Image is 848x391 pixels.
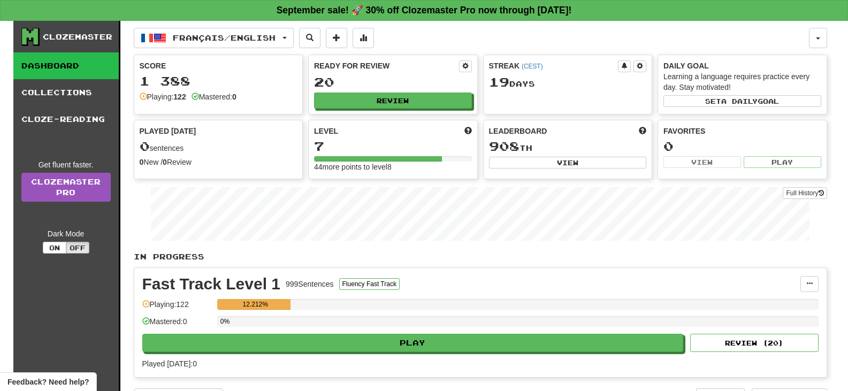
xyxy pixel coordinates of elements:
div: 1 388 [140,74,297,88]
a: Dashboard [13,52,119,79]
div: 12.212% [220,299,291,310]
button: View [489,157,647,168]
p: In Progress [134,251,827,262]
a: Collections [13,79,119,106]
span: This week in points, UTC [639,126,646,136]
span: 19 [489,74,509,89]
div: 44 more points to level 8 [314,162,472,172]
div: Mastered: [192,91,236,102]
button: Full History [783,187,827,199]
div: 20 [314,75,472,89]
div: Playing: [140,91,186,102]
div: 999 Sentences [286,279,334,289]
button: Fluency Fast Track [339,278,400,290]
strong: September sale! 🚀 30% off Clozemaster Pro now through [DATE]! [277,5,572,16]
div: Fast Track Level 1 [142,276,281,292]
div: Playing: 122 [142,299,212,317]
strong: 0 [163,158,167,166]
div: Daily Goal [663,60,821,71]
a: (CEST) [522,63,543,70]
span: Français / English [173,33,276,42]
div: Learning a language requires practice every day. Stay motivated! [663,71,821,93]
div: Score [140,60,297,71]
span: a daily [721,97,758,105]
button: Seta dailygoal [663,95,821,107]
button: Review (20) [690,334,819,352]
strong: 0 [232,93,236,101]
span: Leaderboard [489,126,547,136]
button: Off [66,242,89,254]
strong: 0 [140,158,144,166]
span: Played [DATE]: 0 [142,359,197,368]
span: 0 [140,139,150,154]
strong: 122 [173,93,186,101]
span: Score more points to level up [464,126,472,136]
div: Ready for Review [314,60,459,71]
div: th [489,140,647,154]
span: 908 [489,139,520,154]
div: Clozemaster [43,32,112,42]
div: Streak [489,60,618,71]
div: 0 [663,140,821,153]
button: Play [142,334,684,352]
button: More stats [353,28,374,48]
div: Mastered: 0 [142,316,212,334]
div: Dark Mode [21,228,111,239]
div: New / Review [140,157,297,167]
div: Get fluent faster. [21,159,111,170]
a: Cloze-Reading [13,106,119,133]
span: Played [DATE] [140,126,196,136]
span: Level [314,126,338,136]
button: Review [314,93,472,109]
span: Open feedback widget [7,377,89,387]
div: 7 [314,140,472,153]
button: Play [744,156,821,168]
div: Favorites [663,126,821,136]
div: sentences [140,140,297,154]
a: ClozemasterPro [21,173,111,202]
button: Search sentences [299,28,320,48]
button: View [663,156,741,168]
button: On [43,242,66,254]
button: Français/English [134,28,294,48]
button: Add sentence to collection [326,28,347,48]
div: Day s [489,75,647,89]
